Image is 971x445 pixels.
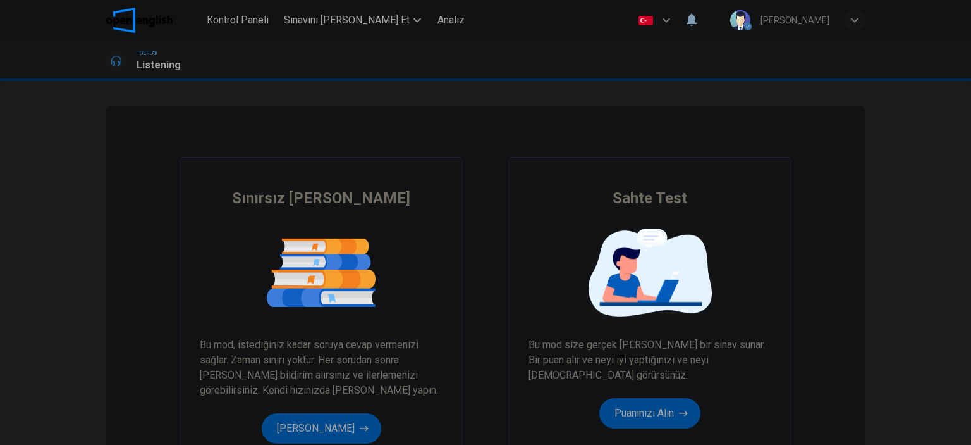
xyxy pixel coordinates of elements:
[528,337,771,383] span: Bu mod size gerçek [PERSON_NAME] bir sınav sunar. Bir puan alır ve neyi iyi yaptığınızı ve neyi [...
[730,10,750,30] img: Profile picture
[200,337,443,398] span: Bu mod, istediğiniz kadar soruya cevap vermenizi sağlar. Zaman sınırı yoktur. Her sorudan sonra [...
[437,13,465,28] span: Analiz
[599,398,700,429] button: Puanınızı Alın
[613,188,687,208] span: Sahte Test
[207,13,269,28] span: Kontrol Paneli
[106,8,202,33] a: OpenEnglish logo
[638,16,654,25] img: tr
[137,49,157,58] span: TOEFL®
[262,413,381,444] button: [PERSON_NAME]
[106,8,173,33] img: OpenEnglish logo
[202,9,274,32] button: Kontrol Paneli
[284,13,410,28] span: Sınavını [PERSON_NAME] Et
[137,58,181,73] h1: Listening
[232,188,410,208] span: Sınırsız [PERSON_NAME]
[760,13,829,28] div: [PERSON_NAME]
[279,9,426,32] button: Sınavını [PERSON_NAME] Et
[431,9,472,32] button: Analiz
